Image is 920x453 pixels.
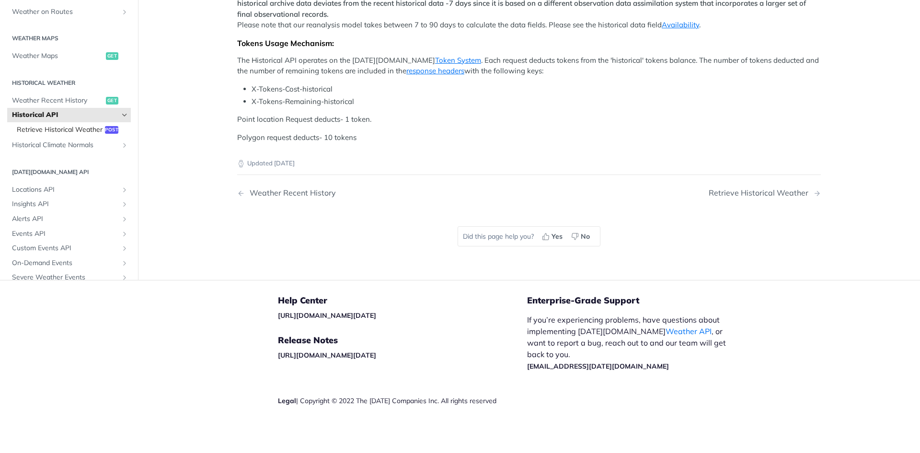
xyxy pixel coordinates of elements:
[7,34,131,43] h2: Weather Maps
[278,396,527,406] div: | Copyright © 2022 The [DATE] Companies Inc. All rights reserved
[237,159,821,168] p: Updated [DATE]
[105,126,118,134] span: post
[7,227,131,241] a: Events APIShow subpages for Events API
[12,185,118,195] span: Locations API
[435,56,481,65] a: Token System
[12,244,118,253] span: Custom Events API
[12,140,118,150] span: Historical Climate Normals
[237,55,821,77] p: The Historical API operates on the [DATE][DOMAIN_NAME] . Each request deducts tokens from the 'hi...
[12,110,118,120] span: Historical API
[237,38,821,48] div: Tokens Usage Mechanism:
[106,97,118,105] span: get
[278,311,376,320] a: [URL][DOMAIN_NAME][DATE]
[709,188,821,197] a: Next Page: Retrieve Historical Weather
[12,96,103,105] span: Weather Recent History
[121,259,128,267] button: Show subpages for On-Demand Events
[121,230,128,238] button: Show subpages for Events API
[12,200,118,209] span: Insights API
[7,256,131,270] a: On-Demand EventsShow subpages for On-Demand Events
[121,201,128,209] button: Show subpages for Insights API
[7,183,131,197] a: Locations APIShow subpages for Locations API
[7,49,131,63] a: Weather Mapsget
[121,186,128,194] button: Show subpages for Locations API
[237,179,821,207] nav: Pagination Controls
[278,335,527,346] h5: Release Notes
[12,51,103,61] span: Weather Maps
[7,197,131,212] a: Insights APIShow subpages for Insights API
[666,326,712,336] a: Weather API
[7,93,131,108] a: Weather Recent Historyget
[17,125,103,135] span: Retrieve Historical Weather
[237,132,821,143] p: Polygon request deducts- 10 tokens
[7,5,131,19] a: Weather on RoutesShow subpages for Weather on Routes
[7,108,131,122] a: Historical APIHide subpages for Historical API
[245,188,336,197] div: Weather Recent History
[121,244,128,252] button: Show subpages for Custom Events API
[252,84,821,95] li: X-Tokens-Cost-historical
[278,351,376,360] a: [URL][DOMAIN_NAME][DATE]
[709,188,813,197] div: Retrieve Historical Weather
[121,111,128,119] button: Hide subpages for Historical API
[527,295,751,306] h5: Enterprise-Grade Support
[237,114,821,125] p: Point location Request deducts- 1 token.
[12,229,118,239] span: Events API
[527,362,669,371] a: [EMAIL_ADDRESS][DATE][DOMAIN_NAME]
[7,271,131,285] a: Severe Weather EventsShow subpages for Severe Weather Events
[7,79,131,87] h2: Historical Weather
[12,123,131,137] a: Retrieve Historical Weatherpost
[252,96,821,107] li: X-Tokens-Remaining-historical
[121,274,128,282] button: Show subpages for Severe Weather Events
[12,214,118,224] span: Alerts API
[106,52,118,60] span: get
[7,241,131,256] a: Custom Events APIShow subpages for Custom Events API
[12,273,118,283] span: Severe Weather Events
[121,8,128,16] button: Show subpages for Weather on Routes
[581,232,590,242] span: No
[121,141,128,149] button: Show subpages for Historical Climate Normals
[237,188,487,197] a: Previous Page: Weather Recent History
[552,232,563,242] span: Yes
[12,258,118,268] span: On-Demand Events
[278,295,527,306] h5: Help Center
[121,215,128,223] button: Show subpages for Alerts API
[278,396,296,405] a: Legal
[7,138,131,152] a: Historical Climate NormalsShow subpages for Historical Climate Normals
[568,229,595,244] button: No
[539,229,568,244] button: Yes
[7,212,131,226] a: Alerts APIShow subpages for Alerts API
[7,168,131,176] h2: [DATE][DOMAIN_NAME] API
[662,20,699,29] a: Availability
[12,7,118,17] span: Weather on Routes
[458,226,600,246] div: Did this page help you?
[527,314,736,372] p: If you’re experiencing problems, have questions about implementing [DATE][DOMAIN_NAME] , or want ...
[406,66,464,75] a: response headers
